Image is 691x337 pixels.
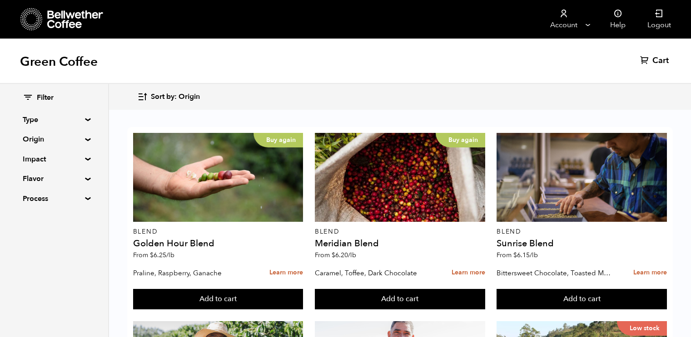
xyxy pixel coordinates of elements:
p: Caramel, Toffee, Dark Chocolate [315,266,431,280]
button: Sort by: Origin [137,86,200,107]
p: Low stock [617,321,667,336]
summary: Type [23,114,85,125]
a: Learn more [452,263,485,283]
p: Blend [133,229,303,235]
p: Blend [497,229,667,235]
a: Buy again [315,133,485,222]
span: Sort by: Origin [151,92,200,102]
span: Cart [652,55,669,66]
p: Buy again [436,133,485,147]
summary: Impact [23,154,85,165]
h1: Green Coffee [20,54,98,70]
span: $ [513,251,517,259]
h4: Golden Hour Blend [133,239,303,248]
p: Bittersweet Chocolate, Toasted Marshmallow, Candied Orange, Praline [497,266,612,280]
span: /lb [166,251,174,259]
summary: Flavor [23,173,85,184]
span: From [133,251,174,259]
a: Learn more [633,263,667,283]
h4: Sunrise Blend [497,239,667,248]
span: From [497,251,538,259]
bdi: 6.25 [150,251,174,259]
summary: Process [23,193,85,204]
button: Add to cart [315,289,485,310]
button: Add to cart [133,289,303,310]
span: /lb [348,251,356,259]
bdi: 6.15 [513,251,538,259]
p: Buy again [254,133,303,147]
h4: Meridian Blend [315,239,485,248]
a: Learn more [269,263,303,283]
span: $ [332,251,335,259]
a: Cart [640,55,671,66]
span: $ [150,251,154,259]
summary: Origin [23,134,85,145]
p: Blend [315,229,485,235]
button: Add to cart [497,289,667,310]
p: Praline, Raspberry, Ganache [133,266,249,280]
span: /lb [530,251,538,259]
a: Buy again [133,133,303,222]
span: From [315,251,356,259]
span: Filter [37,93,54,103]
bdi: 6.20 [332,251,356,259]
